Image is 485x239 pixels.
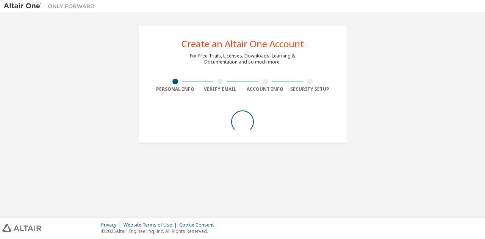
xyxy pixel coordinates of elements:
[101,228,218,234] p: © 2025 Altair Engineering, Inc. All Rights Reserved.
[198,86,243,92] div: Verify Email
[4,2,99,10] img: Altair One
[2,224,41,232] img: altair_logo.svg
[242,86,288,92] div: Account Info
[153,86,198,92] div: Personal Info
[181,39,304,48] div: Create an Altair One Account
[124,222,179,228] div: Website Terms of Use
[179,222,218,228] div: Cookie Consent
[101,222,124,228] div: Privacy
[190,53,295,65] div: For Free Trials, Licenses, Downloads, Learning & Documentation and so much more.
[288,86,333,92] div: Security Setup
